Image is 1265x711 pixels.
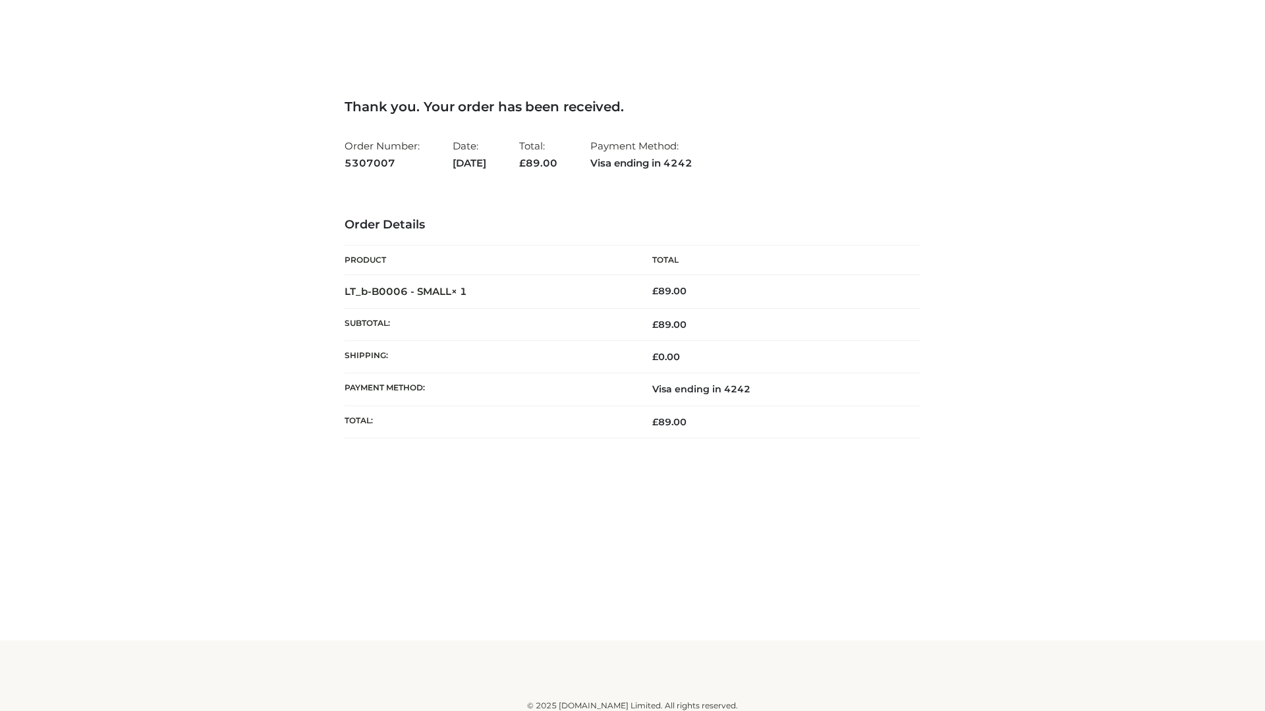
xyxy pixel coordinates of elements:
th: Shipping: [345,341,632,373]
span: £ [519,157,526,169]
th: Product [345,246,632,275]
th: Total [632,246,920,275]
th: Subtotal: [345,308,632,340]
span: £ [652,416,658,428]
span: £ [652,285,658,297]
li: Payment Method: [590,134,692,174]
td: Visa ending in 4242 [632,373,920,406]
li: Total: [519,134,557,174]
span: 89.00 [519,157,557,169]
li: Date: [453,134,486,174]
strong: [DATE] [453,155,486,172]
h3: Thank you. Your order has been received. [345,99,920,115]
bdi: 89.00 [652,285,687,297]
strong: LT_b-B0006 - SMALL [345,285,467,298]
li: Order Number: [345,134,420,174]
th: Payment method: [345,373,632,406]
bdi: 0.00 [652,351,680,363]
strong: Visa ending in 4242 [590,155,692,172]
strong: × 1 [451,285,467,298]
th: Total: [345,406,632,438]
strong: 5307007 [345,155,420,172]
h3: Order Details [345,218,920,232]
span: £ [652,319,658,330]
span: £ [652,351,658,363]
span: 89.00 [652,319,687,330]
span: 89.00 [652,416,687,428]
